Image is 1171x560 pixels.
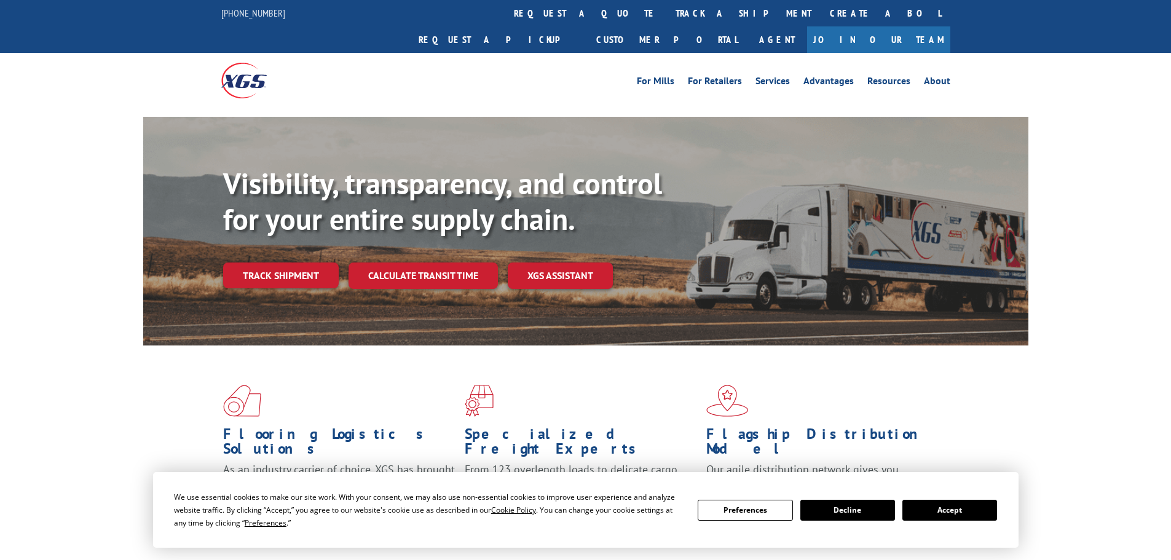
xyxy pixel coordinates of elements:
[688,76,742,90] a: For Retailers
[637,76,674,90] a: For Mills
[465,462,697,517] p: From 123 overlength loads to delicate cargo, our experienced staff knows the best way to move you...
[223,385,261,417] img: xgs-icon-total-supply-chain-intelligence-red
[924,76,950,90] a: About
[153,472,1019,548] div: Cookie Consent Prompt
[803,76,854,90] a: Advantages
[349,262,498,289] a: Calculate transit time
[245,518,286,528] span: Preferences
[465,427,697,462] h1: Specialized Freight Experts
[902,500,997,521] button: Accept
[706,427,939,462] h1: Flagship Distribution Model
[747,26,807,53] a: Agent
[755,76,790,90] a: Services
[223,164,662,238] b: Visibility, transparency, and control for your entire supply chain.
[807,26,950,53] a: Join Our Team
[508,262,613,289] a: XGS ASSISTANT
[223,462,455,506] span: As an industry carrier of choice, XGS has brought innovation and dedication to flooring logistics...
[491,505,536,515] span: Cookie Policy
[174,491,683,529] div: We use essential cookies to make our site work. With your consent, we may also use non-essential ...
[409,26,587,53] a: Request a pickup
[465,385,494,417] img: xgs-icon-focused-on-flooring-red
[221,7,285,19] a: [PHONE_NUMBER]
[698,500,792,521] button: Preferences
[223,427,455,462] h1: Flooring Logistics Solutions
[867,76,910,90] a: Resources
[800,500,895,521] button: Decline
[706,385,749,417] img: xgs-icon-flagship-distribution-model-red
[706,462,932,491] span: Our agile distribution network gives you nationwide inventory management on demand.
[223,262,339,288] a: Track shipment
[587,26,747,53] a: Customer Portal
